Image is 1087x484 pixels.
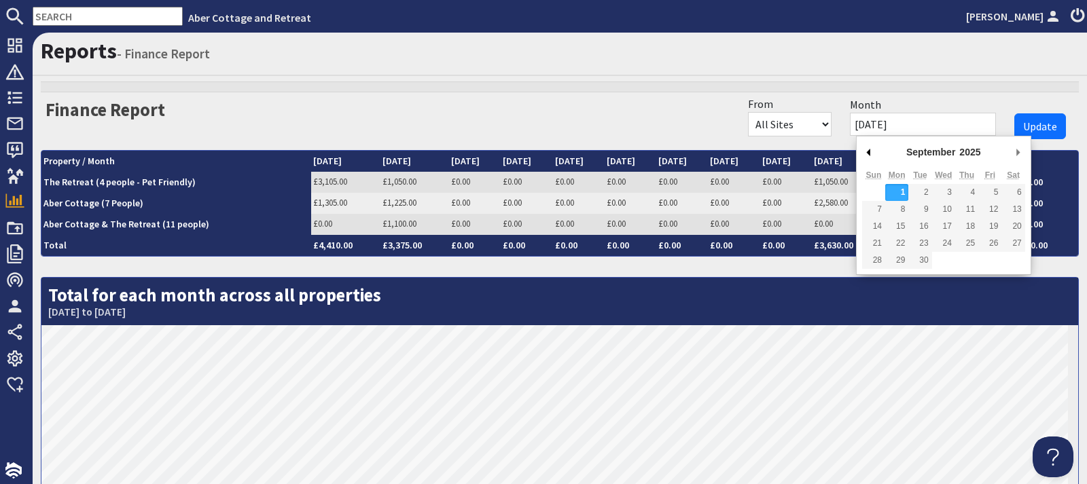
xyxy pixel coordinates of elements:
[762,197,781,208] a: £0.00
[955,218,978,235] button: 18
[978,201,1001,218] button: 12
[41,37,117,64] a: Reports
[43,176,196,188] a: The Retreat (4 people - Pet Friendly)
[748,96,773,112] label: From
[985,170,995,180] abbr: Friday
[850,113,996,136] input: Start Day
[313,197,347,208] a: £1,305.00
[658,197,677,208] a: £0.00
[762,218,781,229] a: £0.00
[885,252,908,269] button: 29
[862,201,885,218] button: 7
[955,201,978,218] button: 11
[955,184,978,201] button: 4
[658,176,677,187] a: £0.00
[555,218,574,229] a: £0.00
[978,218,1001,235] button: 19
[814,218,833,229] a: £0.00
[41,278,1078,326] h2: Total for each month across all properties
[501,151,552,172] th: [DATE]
[710,176,729,187] a: £0.00
[760,235,812,256] th: £0.00
[812,235,881,256] th: £3,630.00
[885,235,908,252] button: 22
[710,197,729,208] a: £0.00
[48,305,1071,318] small: [DATE] to [DATE]
[503,197,522,208] a: £0.00
[908,201,931,218] button: 9
[380,235,450,256] th: £3,375.00
[501,235,552,256] th: £0.00
[1001,218,1024,235] button: 20
[607,176,626,187] a: £0.00
[555,197,574,208] a: £0.00
[658,218,677,229] a: £0.00
[932,218,955,235] button: 17
[862,252,885,269] button: 28
[382,176,416,187] a: £1,050.00
[607,197,626,208] a: £0.00
[1033,436,1073,477] iframe: Toggle Customer Support
[382,218,416,229] a: £1,100.00
[762,176,781,187] a: £0.00
[913,170,927,180] abbr: Tuesday
[1001,214,1078,235] th: £1,100.00
[553,235,605,256] th: £0.00
[932,184,955,201] button: 3
[449,235,501,256] th: £0.00
[708,151,760,172] th: [DATE]
[814,176,848,187] a: £1,050.00
[449,151,501,172] th: [DATE]
[850,96,881,113] label: Month
[313,176,347,187] a: £3,105.00
[862,235,885,252] button: 21
[1001,235,1078,256] th: £12,910.00
[503,218,522,229] a: £0.00
[1001,193,1078,214] th: £5,110.00
[908,235,931,252] button: 23
[1001,235,1024,252] button: 27
[553,151,605,172] th: [DATE]
[1001,184,1024,201] button: 6
[1001,151,1078,172] th: Total
[605,235,656,256] th: £0.00
[885,218,908,235] button: 15
[451,197,470,208] a: £0.00
[382,197,416,208] a: £1,225.00
[117,45,210,62] small: - Finance Report
[656,151,708,172] th: [DATE]
[935,170,952,180] abbr: Wednesday
[862,142,876,162] button: Previous Month
[885,201,908,218] button: 8
[380,151,450,172] th: [DATE]
[908,184,931,201] button: 2
[451,176,470,187] a: £0.00
[313,218,332,229] a: £0.00
[889,170,906,180] abbr: Monday
[812,151,881,172] th: [DATE]
[311,151,380,172] th: [DATE]
[503,176,522,187] a: £0.00
[760,151,812,172] th: [DATE]
[607,218,626,229] a: £0.00
[885,184,908,201] button: 1
[5,462,22,479] img: staytech_i_w-64f4e8e9ee0a9c174fd5317b4b171b261742d2d393467e5bdba4413f4f884c10.svg
[656,235,708,256] th: £0.00
[1001,172,1078,193] th: £6,700.00
[814,197,848,208] a: £2,580.00
[1014,113,1066,139] button: Update
[188,11,311,24] a: Aber Cottage and Retreat
[710,218,729,229] a: £0.00
[908,218,931,235] button: 16
[978,184,1001,201] button: 5
[978,235,1001,252] button: 26
[708,235,760,256] th: £0.00
[311,235,380,256] th: £4,410.00
[866,170,882,180] abbr: Sunday
[555,176,574,187] a: £0.00
[1012,142,1025,162] button: Next Month
[1007,170,1020,180] abbr: Saturday
[1023,119,1057,133] span: Update
[41,235,311,256] th: Total
[932,235,955,252] button: 24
